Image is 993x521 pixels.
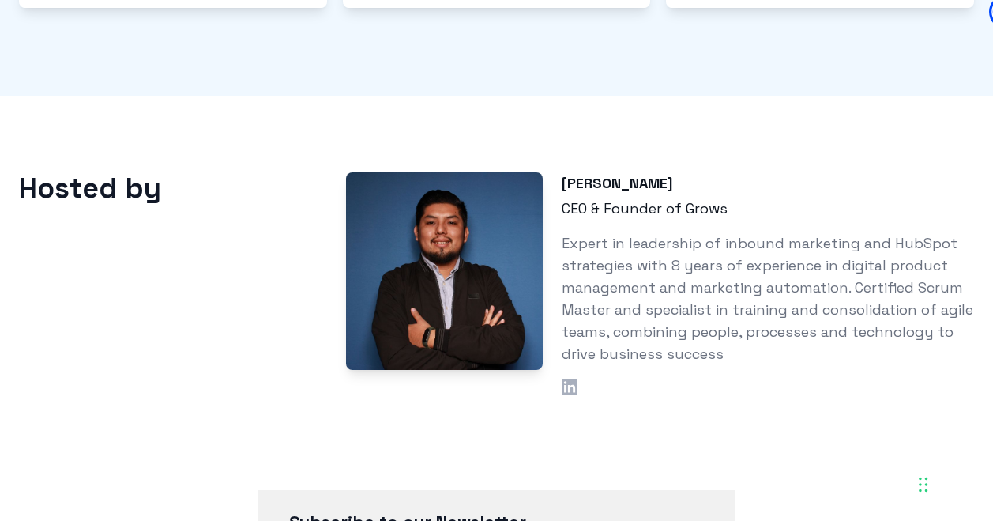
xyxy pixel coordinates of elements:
h3: [PERSON_NAME] [562,172,974,194]
h2: Hosted by [19,172,321,204]
p: CEO & Founder of Grows [562,198,974,220]
img: Stuart Toledo - Podcast Host [346,172,543,370]
iframe: Chat Widget [914,445,993,521]
p: Expert in leadership of inbound marketing and HubSpot strategies with 8 years of experience in di... [562,232,974,365]
div: Drag [919,461,928,508]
